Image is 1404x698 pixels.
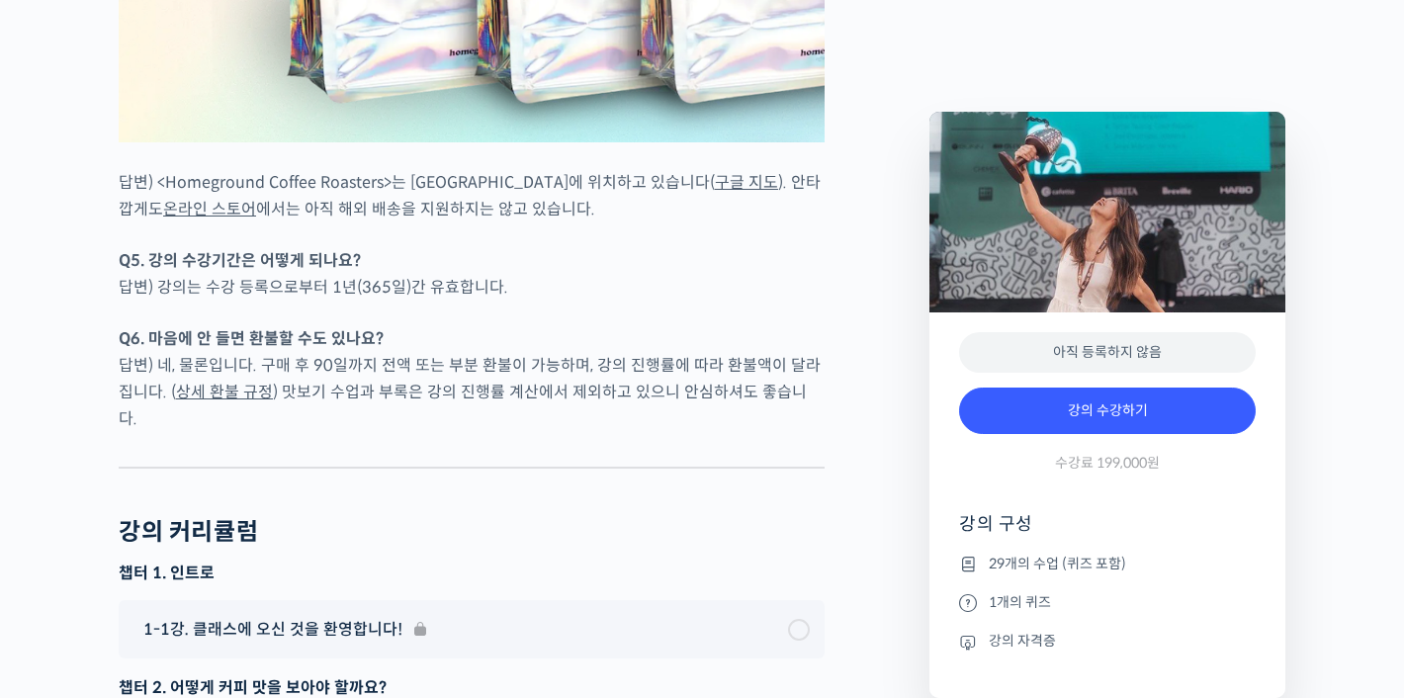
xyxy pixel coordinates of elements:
[959,552,1256,575] li: 29개의 수업 (퀴즈 포함)
[119,518,258,547] h2: 강의 커리큘럼
[62,564,74,579] span: 홈
[255,534,380,583] a: 설정
[959,332,1256,373] div: 아직 등록하지 않음
[715,172,778,193] a: 구글 지도
[181,565,205,580] span: 대화
[119,247,825,301] p: 답변) 강의는 수강 등록으로부터 1년(365일)간 유효합니다.
[959,590,1256,614] li: 1개의 퀴즈
[306,564,329,579] span: 설정
[119,169,825,222] p: 답변) <Homeground Coffee Roasters>는 [GEOGRAPHIC_DATA]에 위치하고 있습니다( ). 안타깝게도 에서는 아직 해외 배송을 지원하지는 않고 있...
[131,534,255,583] a: 대화
[959,388,1256,435] a: 강의 수강하기
[119,328,384,349] strong: Q6. 마음에 안 들면 환불할 수도 있나요?
[119,325,825,432] p: 답변) 네, 물론입니다. 구매 후 90일까지 전액 또는 부분 환불이 가능하며, 강의 진행률에 따라 환불액이 달라집니다. ( ) 맛보기 수업과 부록은 강의 진행률 계산에서 제외...
[163,199,256,219] a: 온라인 스토어
[1055,454,1160,473] span: 수강료 199,000원
[959,512,1256,552] h4: 강의 구성
[6,534,131,583] a: 홈
[119,563,825,584] h3: 챕터 1. 인트로
[119,250,361,271] strong: Q5. 강의 수강기간은 어떻게 되나요?
[959,630,1256,654] li: 강의 자격증
[176,382,273,402] a: 상세 환불 규정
